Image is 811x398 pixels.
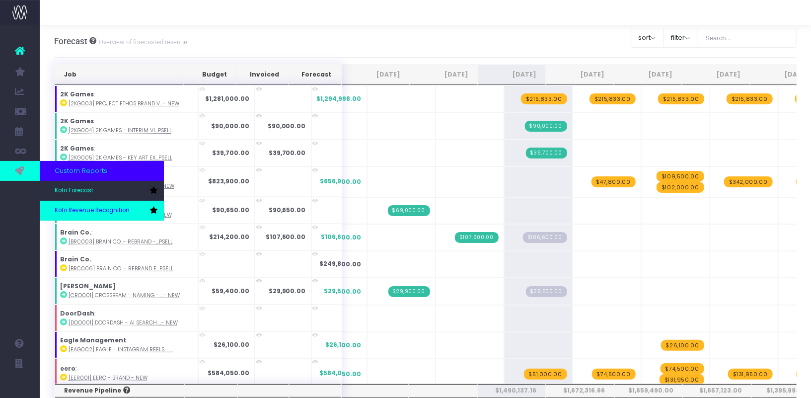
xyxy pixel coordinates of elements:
[69,127,172,134] abbr: [2KG004] 2K Games - Interim Visual - Brand - Upsell
[682,65,750,84] th: Nov 25: activate to sort column ascending
[661,363,704,374] span: wayahead Revenue Forecast Item
[96,36,187,46] small: Overview of forecasted revenue
[69,182,174,190] abbr: [ADO001] Adobe - App Icon System - Brand - New
[60,90,94,98] strong: 2K Games
[55,206,130,215] span: Koto Revenue Recognition
[727,93,773,104] span: wayahead Revenue Forecast Item
[69,346,173,353] abbr: [EAG002] Eagle - Instagram Reels - New
[12,378,27,393] img: images/default_profile_image.png
[342,65,410,84] th: Jun 25: activate to sort column ascending
[55,65,184,84] th: Job: activate to sort column ascending
[211,122,249,130] strong: $90,000.00
[55,384,185,397] th: Revenue Pipeline
[55,224,198,250] td: :
[657,171,704,182] span: wayahead Revenue Forecast Item
[60,255,91,263] strong: Brain Co.
[289,65,341,84] th: Forecast
[521,93,567,104] span: wayahead Revenue Forecast Item
[320,369,362,378] span: $584,050.00
[69,292,180,299] abbr: [CRO001] Crossbeam - Naming - Brand - New
[326,340,362,349] span: $26,100.00
[526,148,567,159] span: Streamtime Invoice: 909 – 2K Games - Key Art
[591,176,636,187] span: wayahead Revenue Forecast Item
[477,384,546,397] th: $1,490,137.16
[60,336,126,344] strong: Eagle Management
[478,65,546,84] th: Aug 25: activate to sort column ascending
[60,364,75,373] strong: eero
[55,305,198,331] td: :
[321,233,362,241] span: $106,600.00
[660,374,704,385] span: wayahead Revenue Forecast Item
[69,238,173,245] abbr: [BRC003] Brain Co. - Rebrand - Brand - Upsell
[320,177,362,186] span: $656,900.00
[69,265,173,272] abbr: [BRC006] Brain Co. - Rebrand Extension - Brand - Upsell
[455,232,499,243] span: Streamtime Invoice: CN 892.5 – [BRC003] Brain Co. - Rebrand - Brand - Upsell
[55,140,198,166] td: :
[324,287,362,296] span: $29,500.00
[55,331,198,358] td: :
[724,176,773,187] span: wayahead Revenue Forecast Item
[525,121,567,132] span: Streamtime Invoice: 905 – 2K Games - Interim Visual
[60,144,94,153] strong: 2K Games
[269,287,306,295] strong: $29,900.00
[55,277,198,304] td: :
[69,154,172,161] abbr: [2KG005] 2K Games - Key Art Explore - Brand - Upsell
[69,100,179,107] abbr: [2KG003] Project Ethos Brand V2 - Brand - New
[664,28,698,48] button: filter
[54,36,87,46] span: Forecast
[212,206,249,214] strong: $90,650.00
[55,358,198,389] td: :
[546,65,614,84] th: Sep 25: activate to sort column ascending
[60,309,94,318] strong: DoorDash
[590,93,636,104] span: wayahead Revenue Forecast Item
[546,384,614,397] th: $1,672,316.66
[592,369,636,380] span: wayahead Revenue Forecast Item
[69,211,172,219] abbr: [BRC001] Brain Co. - Strategy - Brand - New
[388,286,430,297] span: Streamtime Invoice: 890 – [CRO001] Crossbeam - Naming - Brand - New
[326,341,362,350] span: $26,100.00
[55,186,93,195] span: Koto Forecast
[269,149,306,157] strong: $39,700.00
[40,201,164,221] a: Koto Revenue Recognition
[269,206,306,214] strong: $90,650.00
[208,177,249,185] strong: $823,900.00
[69,319,178,326] abbr: [DOO001] DoorDash - AI Search Animation - Brand - New
[614,65,682,84] th: Oct 25: activate to sort column ascending
[268,122,306,130] strong: $90,000.00
[214,340,249,349] strong: $26,100.00
[212,287,249,295] strong: $59,400.00
[523,232,567,243] span: Streamtime Draft Invoice: null – [BRC003] Brain Co. - Rebrand - Brand - Upsell
[40,181,164,201] a: Koto Forecast
[212,149,249,157] strong: $39,700.00
[317,94,362,103] span: $1,294,998.00
[60,117,94,125] strong: 2K Games
[55,166,107,176] span: Custom Reports
[55,112,198,139] td: :
[184,65,236,84] th: Budget
[205,94,249,103] strong: $1,281,000.00
[55,85,198,112] td: :
[209,233,249,241] strong: $214,200.00
[410,65,478,84] th: Jul 25: activate to sort column ascending
[69,374,147,382] abbr: [EER001] Eero - Brand - New
[526,286,567,297] span: Streamtime Draft Invoice: null – [CRO001] Crossbeam - Naming - Brand - New
[657,182,704,193] span: wayahead Revenue Forecast Item
[236,65,289,84] th: Invoiced
[60,282,116,290] strong: [PERSON_NAME]
[614,384,683,397] th: $1,659,490.00
[683,384,751,397] th: $1,657,123.00
[728,369,773,380] span: wayahead Revenue Forecast Item
[320,259,362,268] span: $249,800.00
[658,93,704,104] span: wayahead Revenue Forecast Item
[388,205,430,216] span: Streamtime Invoice: 886 – [BRC001] Brain Co. - Strategy - Brand - New
[55,250,198,277] td: :
[698,28,797,48] input: Search...
[60,228,91,237] strong: Brain Co.
[524,369,567,380] span: wayahead Revenue Forecast Item
[208,369,249,377] strong: $584,050.00
[266,233,306,241] strong: $107,600.00
[661,340,704,351] span: wayahead Revenue Forecast Item
[631,28,664,48] button: sort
